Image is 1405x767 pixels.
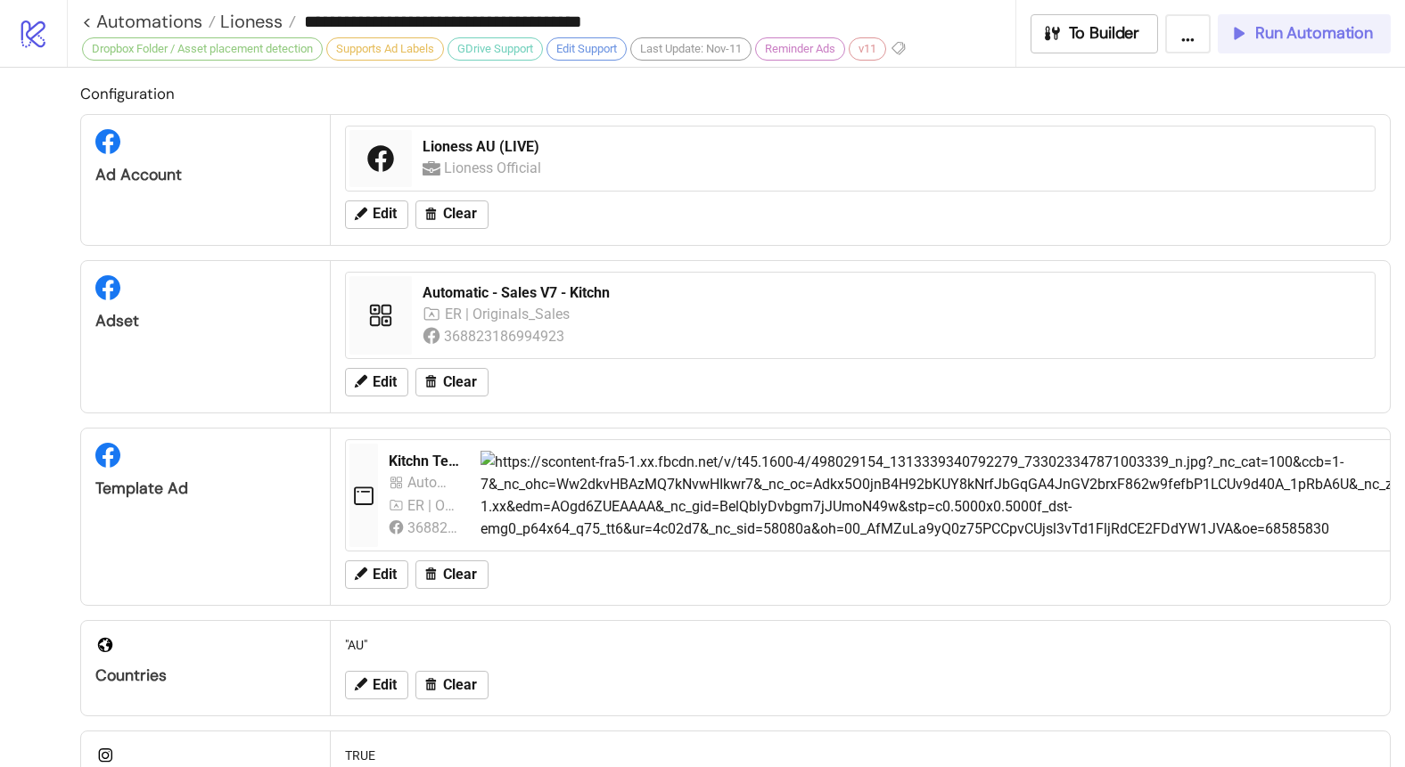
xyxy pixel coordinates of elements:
div: Ad Account [95,165,316,185]
a: < Automations [82,12,216,30]
span: Clear [443,567,477,583]
button: To Builder [1031,14,1159,53]
div: Automatic - Sales V6 - Kitchn [407,471,458,494]
span: Clear [443,374,477,390]
div: v11 [849,37,886,61]
div: Kitchn Template v2 [389,452,466,471]
span: Edit [373,206,397,222]
div: Template Ad [95,478,316,499]
div: Automatic - Sales V7 - Kitchn [423,283,1364,303]
div: Lioness AU (LIVE) [423,137,1364,157]
a: Lioness [216,12,296,30]
div: 368823186994923 [444,325,568,347]
span: Lioness [216,10,283,33]
div: Countries [95,665,316,686]
div: Dropbox Folder / Asset placement detection [82,37,323,61]
button: Clear [415,200,489,229]
button: Edit [345,368,408,396]
span: Edit [373,567,397,583]
div: "AU" [338,628,1383,662]
span: Clear [443,677,477,693]
div: ER | Originals_Sales [445,303,573,325]
div: Supports Ad Labels [326,37,444,61]
span: Edit [373,374,397,390]
button: Clear [415,671,489,699]
span: Edit [373,677,397,693]
div: 368823186994923 [407,517,458,539]
div: Edit Support [546,37,627,61]
button: Edit [345,200,408,229]
span: Clear [443,206,477,222]
span: To Builder [1069,23,1140,44]
button: Edit [345,671,408,699]
button: Run Automation [1218,14,1391,53]
div: GDrive Support [448,37,543,61]
button: ... [1165,14,1211,53]
button: Clear [415,560,489,589]
div: Adset [95,311,316,331]
div: Reminder Ads [755,37,845,61]
button: Clear [415,368,489,396]
span: Run Automation [1255,23,1373,44]
h2: Configuration [80,82,1391,105]
div: Last Update: Nov-11 [630,37,752,61]
button: Edit [345,560,408,589]
div: ER | Originals_Sales [407,494,458,517]
div: Lioness Official [444,157,545,179]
